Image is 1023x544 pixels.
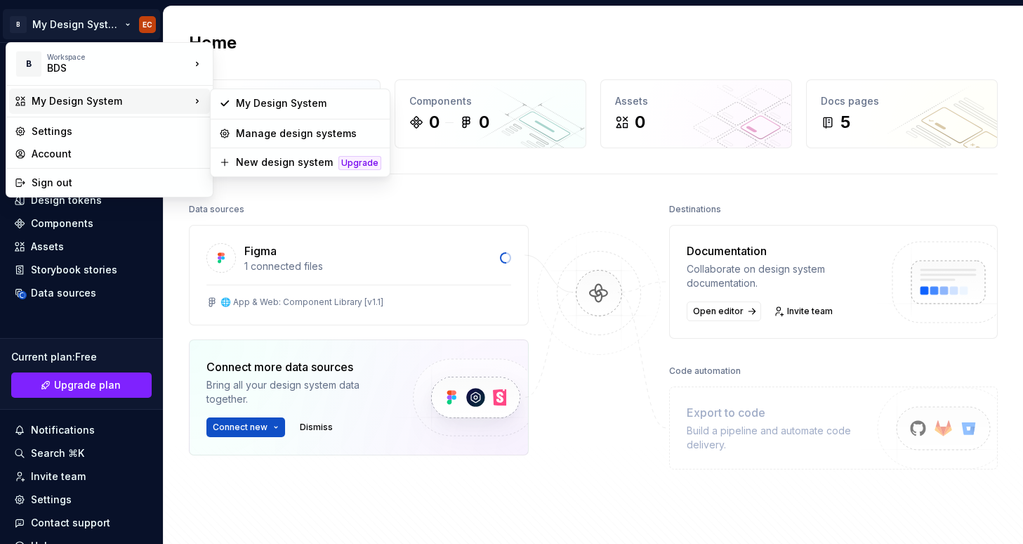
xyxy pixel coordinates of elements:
[47,53,190,61] div: Workspace
[236,155,333,169] div: New design system
[236,96,381,110] div: My Design System
[32,147,204,161] div: Account
[32,176,204,190] div: Sign out
[338,156,381,170] div: Upgrade
[32,94,190,108] div: My Design System
[16,51,41,77] div: B
[236,127,381,141] div: Manage design systems
[47,61,166,75] div: BDS
[32,124,204,138] div: Settings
